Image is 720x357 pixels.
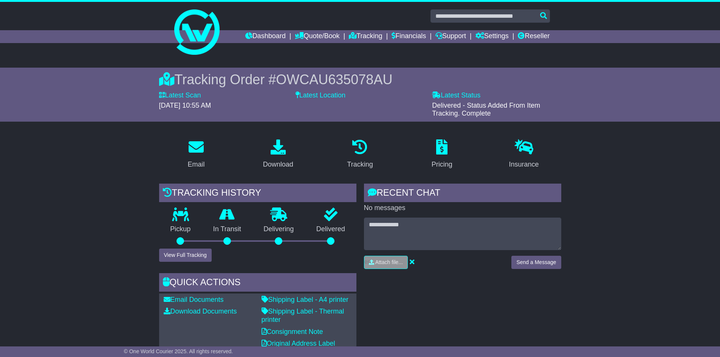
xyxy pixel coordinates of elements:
a: Financials [392,30,426,43]
a: Tracking [342,137,378,172]
div: RECENT CHAT [364,184,561,204]
a: Reseller [518,30,550,43]
label: Latest Location [296,91,345,100]
a: Dashboard [245,30,286,43]
a: Tracking [349,30,382,43]
p: No messages [364,204,561,212]
a: Original Address Label [262,340,335,347]
span: OWCAU635078AU [276,72,392,87]
p: Delivered [305,225,356,233]
a: Consignment Note [262,328,323,335]
p: Delivering [252,225,305,233]
div: Tracking [347,159,373,170]
div: Download [263,159,293,170]
label: Latest Status [432,91,480,100]
span: Delivered - Status Added From Item Tracking. Complete [432,102,540,117]
a: Quote/Book [295,30,339,43]
a: Email [183,137,209,172]
a: Email Documents [164,296,224,303]
a: Support [435,30,466,43]
a: Insurance [504,137,544,172]
span: [DATE] 10:55 AM [159,102,211,109]
div: Email [187,159,204,170]
p: Pickup [159,225,202,233]
a: Pricing [427,137,457,172]
a: Shipping Label - A4 printer [262,296,348,303]
a: Settings [475,30,509,43]
div: Quick Actions [159,273,356,294]
p: In Transit [202,225,252,233]
a: Download Documents [164,308,237,315]
span: © One World Courier 2025. All rights reserved. [124,348,233,354]
div: Tracking Order # [159,71,561,88]
div: Tracking history [159,184,356,204]
div: Pricing [432,159,452,170]
button: Send a Message [511,256,561,269]
button: View Full Tracking [159,249,212,262]
a: Shipping Label - Thermal printer [262,308,344,323]
div: Insurance [509,159,539,170]
a: Download [258,137,298,172]
label: Latest Scan [159,91,201,100]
